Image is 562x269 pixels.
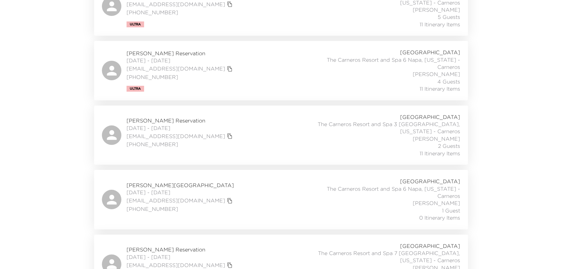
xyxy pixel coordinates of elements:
span: 0 Itinerary Items [419,214,460,221]
span: Ultra [130,22,141,26]
span: [PHONE_NUMBER] [127,205,234,212]
span: Ultra [130,87,141,91]
span: The Carneros Resort and Spa 3 [GEOGRAPHIC_DATA], [US_STATE] - Carneros [317,121,460,135]
a: [EMAIL_ADDRESS][DOMAIN_NAME] [127,262,225,269]
span: The Carneros Resort and Spa 6 Napa, [US_STATE] - Carneros [317,185,460,200]
span: [GEOGRAPHIC_DATA] [400,178,460,185]
a: [EMAIL_ADDRESS][DOMAIN_NAME] [127,65,225,72]
a: [EMAIL_ADDRESS][DOMAIN_NAME] [127,1,225,8]
span: 11 Itinerary Items [420,150,460,157]
button: copy primary member email [225,196,234,205]
span: 4 Guests [437,78,460,85]
span: [DATE] - [DATE] [127,57,234,64]
span: [GEOGRAPHIC_DATA] [400,113,460,121]
span: [PHONE_NUMBER] [127,141,234,148]
span: [GEOGRAPHIC_DATA] [400,242,460,250]
span: [GEOGRAPHIC_DATA] [400,49,460,56]
span: [PERSON_NAME] [413,6,460,13]
span: [PERSON_NAME] [413,199,460,207]
span: [DATE] - [DATE] [127,189,234,196]
button: copy primary member email [225,132,234,141]
a: [PERSON_NAME] Reservation[DATE] - [DATE][EMAIL_ADDRESS][DOMAIN_NAME]copy primary member email[PHO... [94,41,468,100]
span: [PERSON_NAME] [413,70,460,78]
span: 2 Guests [438,142,460,149]
span: 11 Itinerary Items [420,21,460,28]
a: [EMAIL_ADDRESS][DOMAIN_NAME] [127,197,225,204]
span: The Carneros Resort and Spa 7 [GEOGRAPHIC_DATA], [US_STATE] - Carneros [317,250,460,264]
span: [DATE] - [DATE] [127,124,234,132]
span: [PERSON_NAME] Reservation [127,50,234,57]
a: [PERSON_NAME] Reservation[DATE] - [DATE][EMAIL_ADDRESS][DOMAIN_NAME]copy primary member email[PHO... [94,106,468,165]
span: [PERSON_NAME][GEOGRAPHIC_DATA] [127,182,234,189]
span: [PERSON_NAME] [413,135,460,142]
span: [PERSON_NAME] Reservation [127,117,234,124]
span: 5 Guests [438,13,460,20]
span: [DATE] - [DATE] [127,253,234,261]
span: The Carneros Resort and Spa 6 Napa, [US_STATE] - Carneros [317,56,460,71]
button: copy primary member email [225,64,234,73]
span: [PHONE_NUMBER] [127,9,234,16]
span: 11 Itinerary Items [420,85,460,92]
span: 1 Guest [442,207,460,214]
span: [PERSON_NAME] Reservation [127,246,234,253]
span: [PHONE_NUMBER] [127,73,234,81]
a: [PERSON_NAME][GEOGRAPHIC_DATA][DATE] - [DATE][EMAIL_ADDRESS][DOMAIN_NAME]copy primary member emai... [94,170,468,229]
a: [EMAIL_ADDRESS][DOMAIN_NAME] [127,133,225,140]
